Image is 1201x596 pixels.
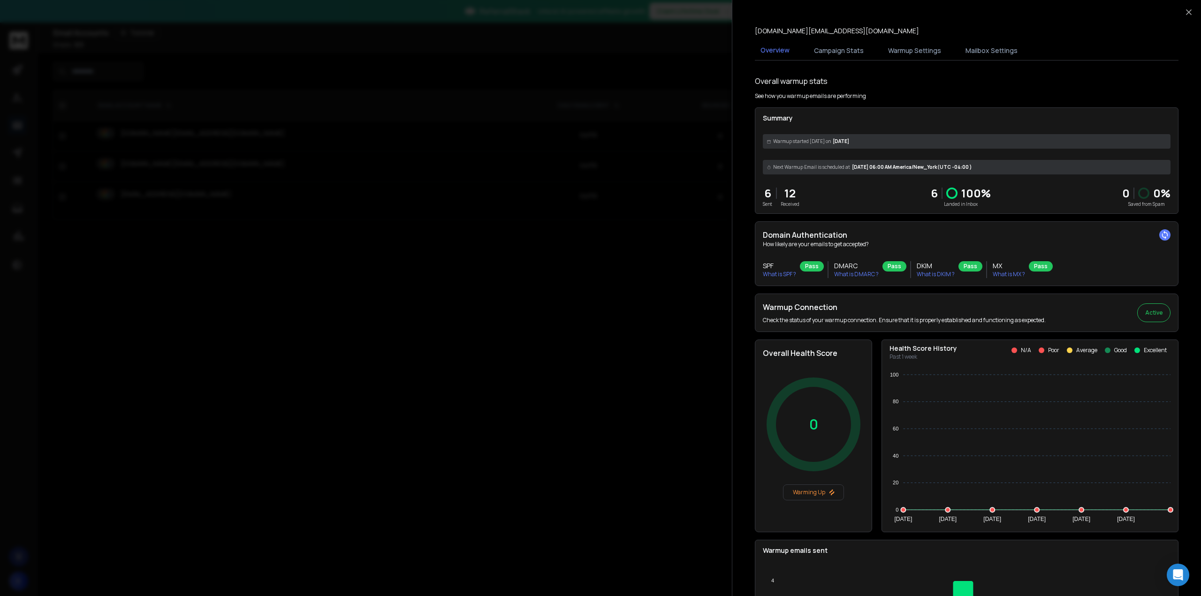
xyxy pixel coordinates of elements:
[1122,201,1171,208] p: Saved from Spam
[1029,261,1053,272] div: Pass
[763,201,772,208] p: Sent
[1117,516,1135,522] tspan: [DATE]
[763,261,796,271] h3: SPF
[771,578,774,583] tspan: 4
[763,229,1171,241] h2: Domain Authentication
[1048,347,1059,354] p: Poor
[834,271,879,278] p: What is DMARC ?
[893,480,898,485] tspan: 20
[1153,186,1171,201] p: 0 %
[787,489,840,496] p: Warming Up
[773,138,831,145] span: Warmup started [DATE] on
[983,516,1001,522] tspan: [DATE]
[755,26,919,36] p: [DOMAIN_NAME][EMAIL_ADDRESS][DOMAIN_NAME]
[763,160,1171,174] div: [DATE] 06:00 AM America/New_York (UTC -04:00 )
[834,261,879,271] h3: DMARC
[763,134,1171,149] div: [DATE]
[889,353,957,361] p: Past 1 week
[763,347,864,359] h2: Overall Health Score
[931,186,938,201] p: 6
[917,271,955,278] p: What is DKIM ?
[993,261,1025,271] h3: MX
[755,75,828,87] h1: Overall warmup stats
[961,186,991,201] p: 100 %
[1028,516,1046,522] tspan: [DATE]
[960,40,1023,61] button: Mailbox Settings
[1021,347,1031,354] p: N/A
[781,186,799,201] p: 12
[890,372,898,377] tspan: 100
[763,186,772,201] p: 6
[1076,347,1097,354] p: Average
[808,40,869,61] button: Campaign Stats
[896,507,898,513] tspan: 0
[958,261,982,272] div: Pass
[1144,347,1167,354] p: Excellent
[917,261,955,271] h3: DKIM
[763,113,1171,123] p: Summary
[763,271,796,278] p: What is SPF ?
[1137,303,1171,322] button: Active
[882,261,906,272] div: Pass
[894,516,912,522] tspan: [DATE]
[1122,185,1130,201] strong: 0
[893,399,898,404] tspan: 80
[893,426,898,431] tspan: 60
[1072,516,1090,522] tspan: [DATE]
[889,344,957,353] p: Health Score History
[939,516,957,522] tspan: [DATE]
[755,92,866,100] p: See how you warmup emails are performing
[882,40,947,61] button: Warmup Settings
[1114,347,1127,354] p: Good
[763,302,1046,313] h2: Warmup Connection
[781,201,799,208] p: Received
[763,241,1171,248] p: How likely are your emails to get accepted?
[763,317,1046,324] p: Check the status of your warmup connection. Ensure that it is properly established and functionin...
[773,164,850,171] span: Next Warmup Email is scheduled at
[800,261,824,272] div: Pass
[931,201,991,208] p: Landed in Inbox
[755,40,795,61] button: Overview
[763,546,1171,555] p: Warmup emails sent
[993,271,1025,278] p: What is MX ?
[809,416,818,433] p: 0
[1167,564,1189,586] div: Open Intercom Messenger
[893,453,898,459] tspan: 40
